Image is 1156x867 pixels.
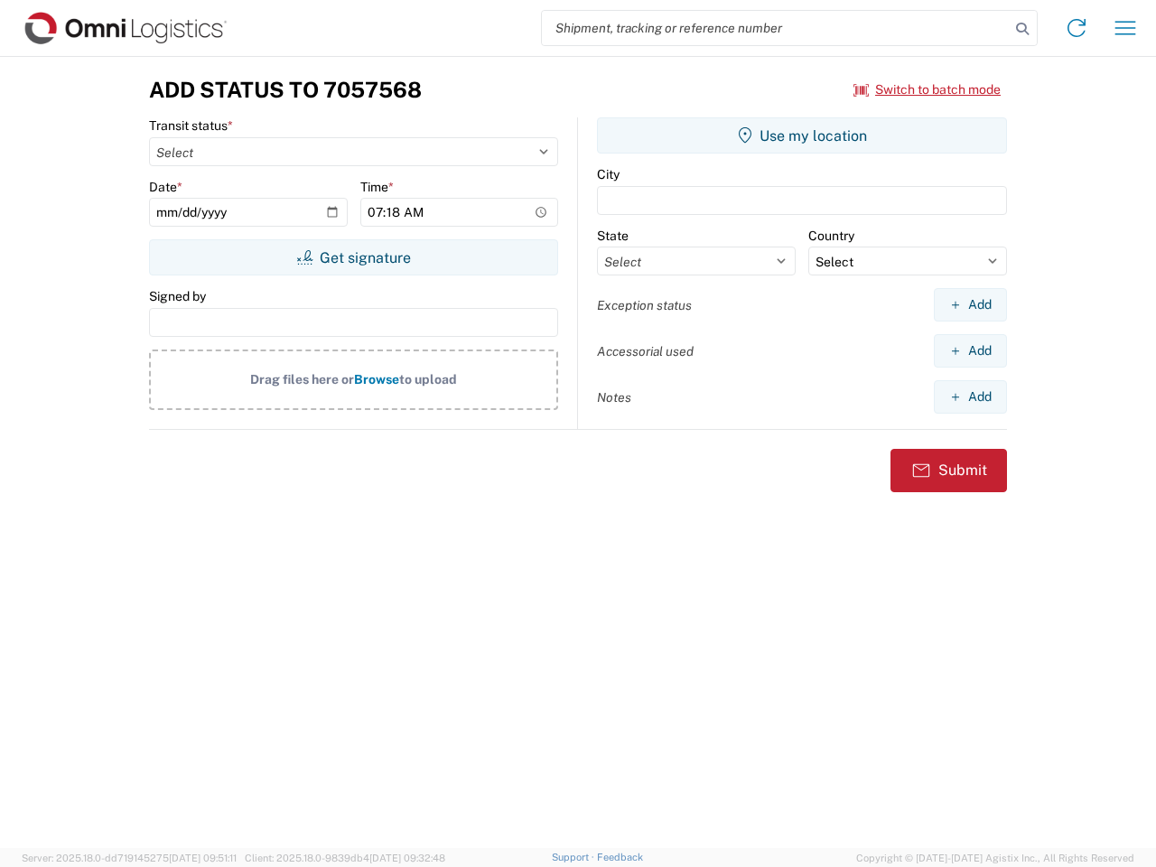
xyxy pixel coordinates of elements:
[149,117,233,134] label: Transit status
[597,166,620,182] label: City
[149,239,558,275] button: Get signature
[808,228,854,244] label: Country
[597,389,631,406] label: Notes
[354,372,399,387] span: Browse
[360,179,394,195] label: Time
[369,853,445,863] span: [DATE] 09:32:48
[250,372,354,387] span: Drag files here or
[597,228,629,244] label: State
[399,372,457,387] span: to upload
[597,117,1007,154] button: Use my location
[890,449,1007,492] button: Submit
[149,77,422,103] h3: Add Status to 7057568
[934,288,1007,322] button: Add
[934,380,1007,414] button: Add
[853,75,1001,105] button: Switch to batch mode
[856,850,1134,866] span: Copyright © [DATE]-[DATE] Agistix Inc., All Rights Reserved
[597,852,643,862] a: Feedback
[597,343,694,359] label: Accessorial used
[22,853,237,863] span: Server: 2025.18.0-dd719145275
[149,179,182,195] label: Date
[542,11,1010,45] input: Shipment, tracking or reference number
[934,334,1007,368] button: Add
[552,852,597,862] a: Support
[149,288,206,304] label: Signed by
[597,297,692,313] label: Exception status
[169,853,237,863] span: [DATE] 09:51:11
[245,853,445,863] span: Client: 2025.18.0-9839db4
